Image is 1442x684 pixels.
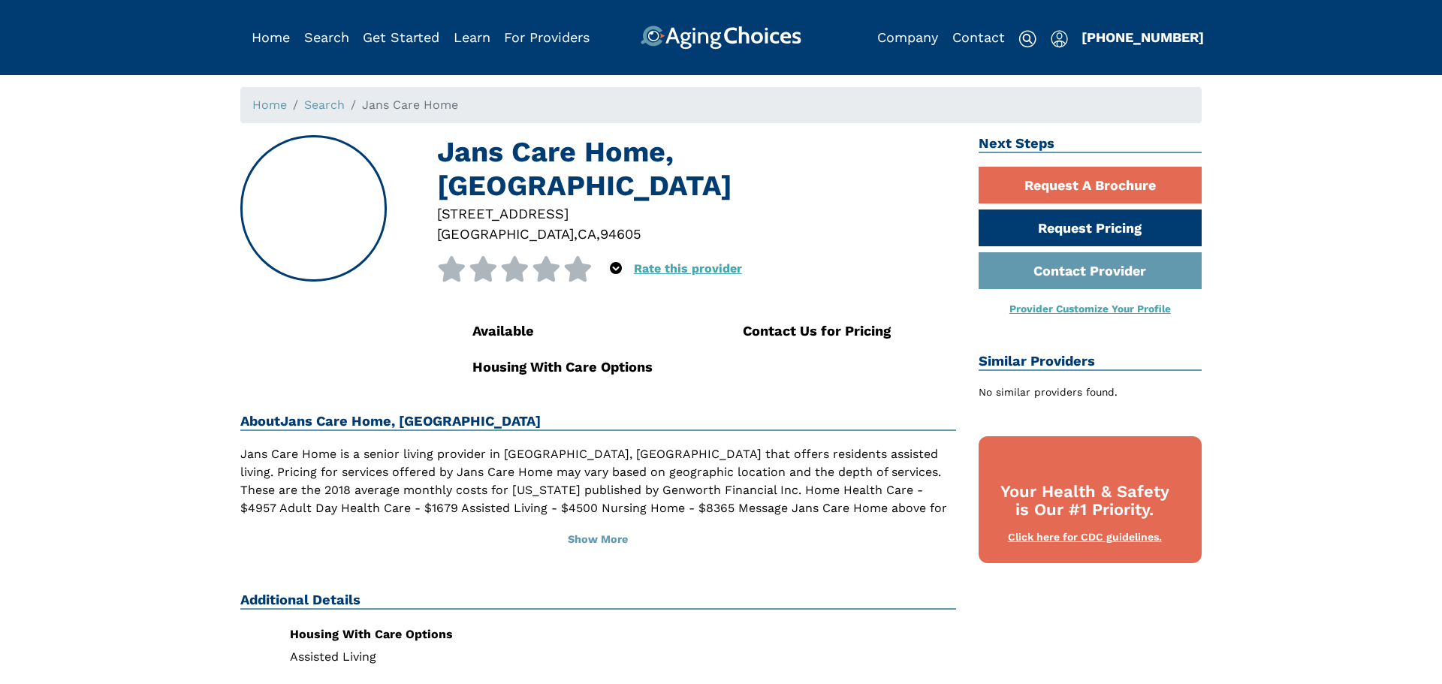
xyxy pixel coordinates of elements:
span: , [574,226,578,242]
a: Search [304,29,349,45]
img: search-icon.svg [1018,30,1036,48]
img: AgingChoices [641,26,801,50]
h2: Additional Details [240,592,956,610]
a: Rate this provider [634,261,742,276]
li: Assisted Living [290,651,587,663]
div: Housing With Care Options [290,628,587,640]
span: CA [578,226,596,242]
a: Learn [454,29,490,45]
div: Available [472,321,686,341]
span: [GEOGRAPHIC_DATA] [437,226,574,242]
span: , [596,226,600,242]
div: [STREET_ADDRESS] [437,203,956,224]
div: Housing With Care Options [472,357,686,377]
h1: Jans Care Home, [GEOGRAPHIC_DATA] [437,135,956,203]
a: Search [304,98,345,112]
div: Click here for CDC guidelines. [994,530,1177,545]
a: Company [877,29,938,45]
a: Request A Brochure [979,167,1202,203]
h2: Next Steps [979,135,1202,153]
a: For Providers [504,29,590,45]
a: Home [252,29,290,45]
img: user-icon.svg [1051,30,1068,48]
button: Show More [240,523,956,556]
a: Contact [952,29,1005,45]
div: 94605 [600,224,641,244]
div: Popover trigger [1051,26,1068,50]
div: Popover trigger [304,26,349,50]
div: Contact Us for Pricing [743,321,956,341]
a: Get Started [363,29,439,45]
a: Request Pricing [979,209,1202,246]
a: Home [252,98,287,112]
a: Provider Customize Your Profile [1009,303,1171,315]
div: Your Health & Safety is Our #1 Priority. [994,483,1177,520]
h2: Similar Providers [979,353,1202,371]
p: Jans Care Home is a senior living provider in [GEOGRAPHIC_DATA], [GEOGRAPHIC_DATA] that offers re... [240,445,956,535]
nav: breadcrumb [240,87,1202,123]
a: [PHONE_NUMBER] [1081,29,1204,45]
span: Jans Care Home [362,98,458,112]
div: Popover trigger [610,256,622,282]
a: Contact Provider [979,252,1202,289]
h2: About Jans Care Home, [GEOGRAPHIC_DATA] [240,413,956,431]
div: No similar providers found. [979,384,1202,400]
